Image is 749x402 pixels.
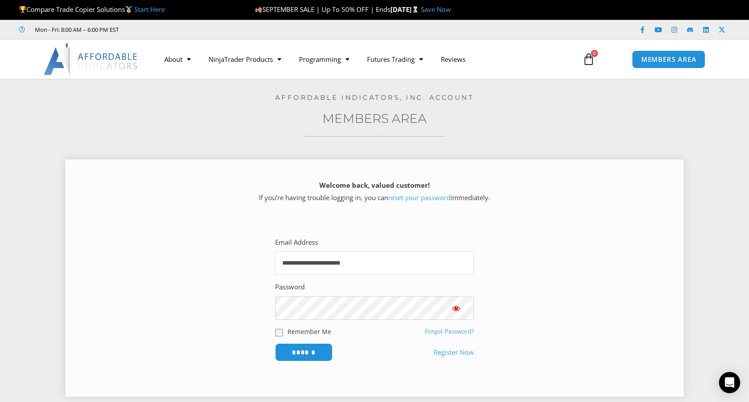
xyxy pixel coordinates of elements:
iframe: Customer reviews powered by Trustpilot [131,25,264,34]
span: MEMBERS AREA [641,56,696,63]
a: MEMBERS AREA [632,50,706,68]
a: Start Here [134,5,165,14]
img: 🍂 [255,6,262,13]
label: Password [275,281,305,293]
a: About [155,49,200,69]
img: 🏆 [19,6,26,13]
a: Register Now [434,346,474,359]
nav: Menu [155,49,572,69]
a: Members Area [322,111,427,126]
a: NinjaTrader Products [200,49,290,69]
img: 🥇 [125,6,132,13]
a: 0 [569,46,608,72]
p: If you’re having trouble logging in, you can immediately. [81,179,668,204]
strong: [DATE] [390,5,421,14]
a: Affordable Indicators, Inc. Account [275,93,474,102]
span: Mon - Fri: 8:00 AM – 6:00 PM EST [33,24,119,35]
span: SEPTEMBER SALE | Up To 50% OFF | Ends [255,5,390,14]
a: Forgot Password? [425,327,474,335]
label: Remember Me [287,327,331,336]
span: Compare Trade Copier Solutions [19,5,165,14]
img: LogoAI | Affordable Indicators – NinjaTrader [44,43,139,75]
a: Save Now [421,5,451,14]
img: ⌛ [412,6,419,13]
a: Futures Trading [358,49,432,69]
a: Reviews [432,49,474,69]
span: 0 [591,50,598,57]
label: Email Address [275,236,318,249]
a: Programming [290,49,358,69]
a: reset your password [388,193,450,202]
div: Open Intercom Messenger [719,372,740,393]
button: Show password [439,296,474,320]
strong: Welcome back, valued customer! [319,181,430,190]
